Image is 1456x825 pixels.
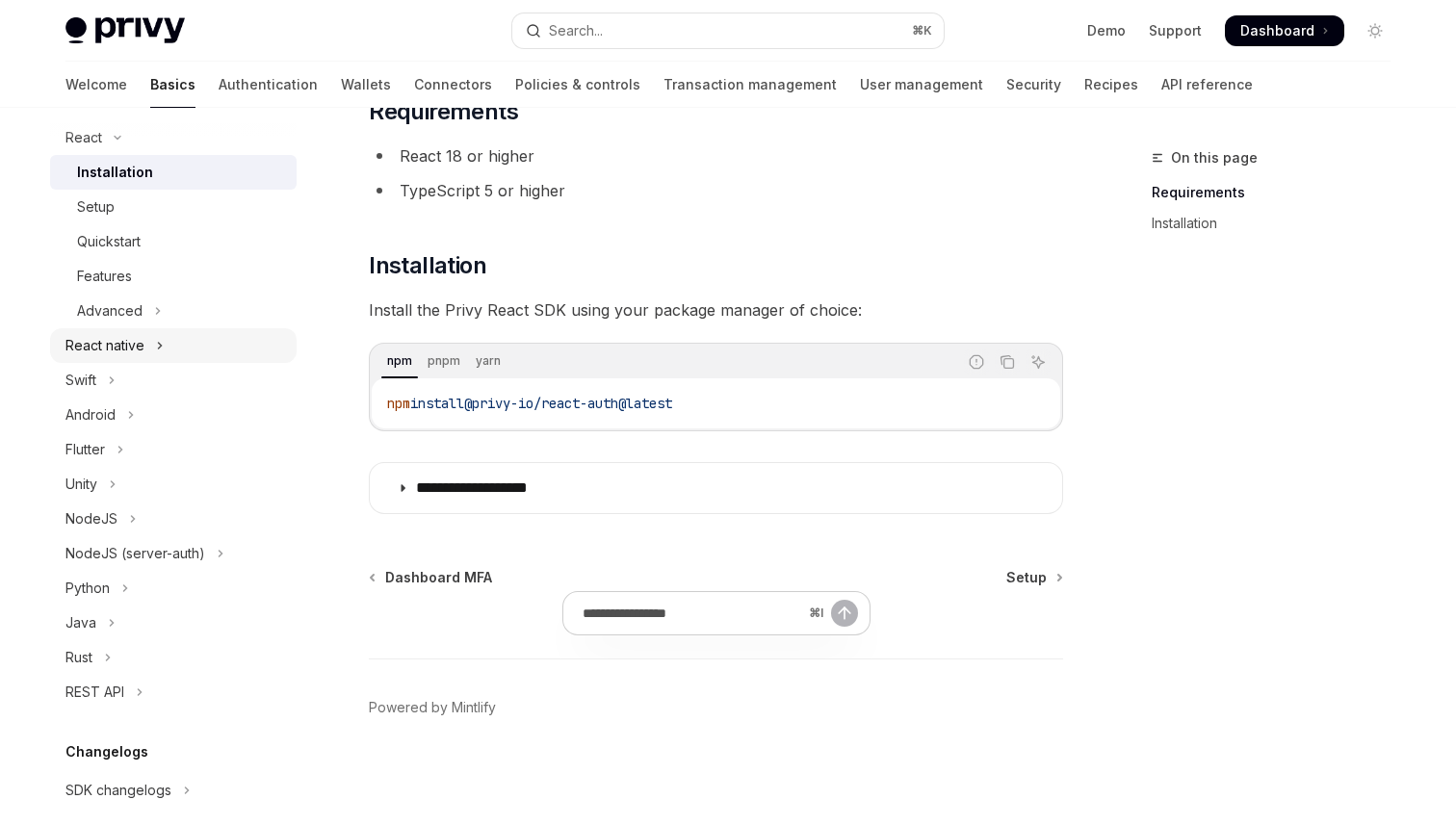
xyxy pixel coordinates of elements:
[50,571,297,606] button: Toggle Python section
[831,600,858,627] button: Send message
[414,62,492,108] a: Connectors
[50,675,297,709] button: Toggle REST API section
[50,606,297,640] button: Toggle Java section
[369,96,518,127] span: Requirements
[65,577,110,600] div: Python
[65,62,127,108] a: Welcome
[219,62,318,108] a: Authentication
[371,568,492,587] a: Dashboard MFA
[912,23,932,39] span: ⌘ K
[515,62,640,108] a: Policies & controls
[369,296,1063,323] span: Install the Privy React SDK using your package manager of choice:
[381,349,418,373] div: npm
[369,698,496,717] a: Powered by Mintlify
[65,473,97,496] div: Unity
[77,195,115,219] div: Setup
[1161,62,1253,108] a: API reference
[50,398,297,432] button: Toggle Android section
[50,773,297,808] button: Toggle SDK changelogs section
[50,363,297,398] button: Toggle Swift section
[65,369,96,392] div: Swift
[65,438,105,461] div: Flutter
[50,224,297,259] a: Quickstart
[77,161,153,184] div: Installation
[65,507,117,530] div: NodeJS
[77,299,143,322] div: Advanced
[1087,21,1126,40] a: Demo
[65,17,185,44] img: light logo
[1006,568,1061,587] a: Setup
[150,62,195,108] a: Basics
[50,432,297,467] button: Toggle Flutter section
[65,334,144,357] div: React native
[50,640,297,675] button: Toggle Rust section
[464,395,672,412] span: @privy-io/react-auth@latest
[583,592,801,634] input: Ask a question...
[50,536,297,571] button: Toggle NodeJS (server-auth) section
[65,740,148,763] h5: Changelogs
[77,265,132,288] div: Features
[369,142,1063,169] li: React 18 or higher
[65,611,96,634] div: Java
[50,467,297,502] button: Toggle Unity section
[50,259,297,294] a: Features
[65,403,116,426] div: Android
[1026,349,1051,374] button: Ask AI
[65,681,124,704] div: REST API
[410,395,464,412] span: install
[65,646,92,669] div: Rust
[50,190,297,224] a: Setup
[50,502,297,536] button: Toggle NodeJS section
[65,779,171,802] div: SDK changelogs
[1240,21,1314,40] span: Dashboard
[341,62,391,108] a: Wallets
[65,542,205,565] div: NodeJS (server-auth)
[512,13,944,48] button: Open search
[470,349,507,373] div: yarn
[549,19,603,42] div: Search...
[385,568,492,587] span: Dashboard MFA
[50,294,297,328] button: Toggle Advanced section
[369,250,486,281] span: Installation
[1006,568,1047,587] span: Setup
[1171,146,1258,169] span: On this page
[964,349,989,374] button: Report incorrect code
[1225,15,1344,46] a: Dashboard
[860,62,983,108] a: User management
[50,155,297,190] a: Installation
[369,177,1063,204] li: TypeScript 5 or higher
[1149,21,1202,40] a: Support
[663,62,837,108] a: Transaction management
[1360,15,1391,46] button: Toggle dark mode
[1084,62,1138,108] a: Recipes
[77,230,141,253] div: Quickstart
[995,349,1020,374] button: Copy the contents from the code block
[387,395,410,412] span: npm
[1152,177,1406,208] a: Requirements
[422,349,466,373] div: pnpm
[1152,208,1406,239] a: Installation
[50,328,297,363] button: Toggle React native section
[1006,62,1061,108] a: Security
